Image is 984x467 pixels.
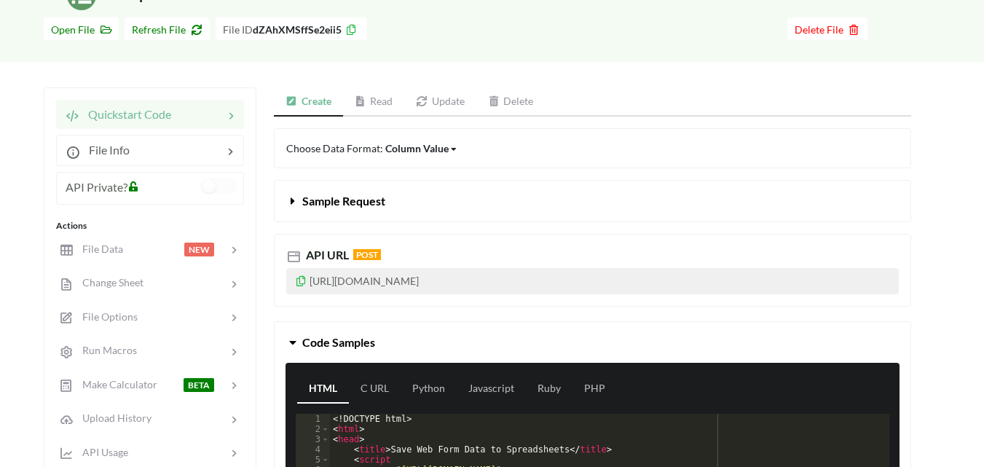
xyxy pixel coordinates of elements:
[302,194,385,208] span: Sample Request
[74,412,151,424] span: Upload History
[303,248,349,262] span: API URL
[572,374,617,404] a: PHP
[401,374,457,404] a: Python
[297,374,349,404] a: HTML
[787,17,867,40] button: Delete File
[286,268,899,294] p: [URL][DOMAIN_NAME]
[79,107,171,121] span: Quickstart Code
[457,374,526,404] a: Javascript
[132,23,202,36] span: Refresh File
[795,23,860,36] span: Delete File
[353,249,381,260] span: POST
[74,310,138,323] span: File Options
[80,143,130,157] span: File Info
[296,444,330,455] div: 4
[253,23,342,36] b: dZAhXMSffSe2eii5
[184,378,214,392] span: BETA
[302,335,375,349] span: Code Samples
[404,87,476,117] a: Update
[349,374,401,404] a: C URL
[66,180,127,194] span: API Private?
[296,414,330,424] div: 1
[184,243,214,256] span: NEW
[296,455,330,465] div: 5
[275,181,910,221] button: Sample Request
[275,322,910,363] button: Code Samples
[223,23,253,36] span: File ID
[296,424,330,434] div: 2
[343,87,405,117] a: Read
[74,276,143,289] span: Change Sheet
[296,434,330,444] div: 3
[74,344,137,356] span: Run Macros
[274,87,343,117] a: Create
[476,87,546,117] a: Delete
[526,374,572,404] a: Ruby
[44,17,119,40] button: Open File
[74,243,123,255] span: File Data
[125,17,210,40] button: Refresh File
[286,142,458,154] span: Choose Data Format:
[56,219,244,232] div: Actions
[385,141,449,156] div: Column Value
[74,446,128,458] span: API Usage
[74,378,157,391] span: Make Calculator
[51,23,111,36] span: Open File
